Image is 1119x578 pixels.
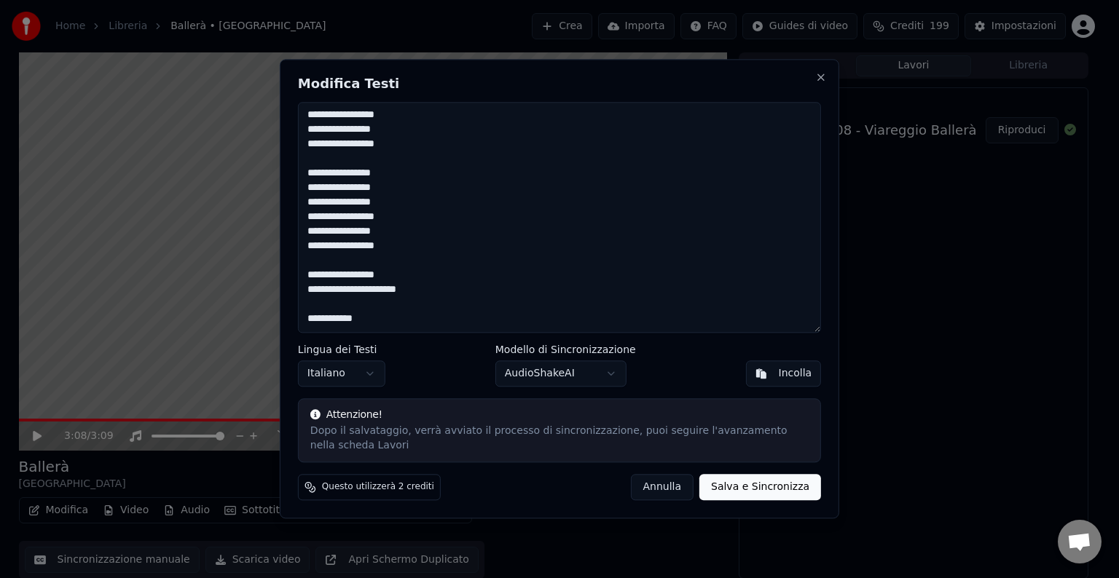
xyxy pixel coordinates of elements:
span: Questo utilizzerà 2 crediti [322,482,434,494]
div: Attenzione! [310,408,809,423]
label: Modello di Sincronizzazione [495,345,636,355]
button: Incolla [746,361,822,387]
div: Incolla [779,367,812,381]
button: Annulla [630,475,694,501]
button: Salva e Sincronizza [699,475,821,501]
div: Dopo il salvataggio, verrà avviato il processo di sincronizzazione, puoi seguire l'avanzamento ne... [310,424,809,454]
h2: Modifica Testi [298,77,821,90]
label: Lingua dei Testi [298,345,385,355]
